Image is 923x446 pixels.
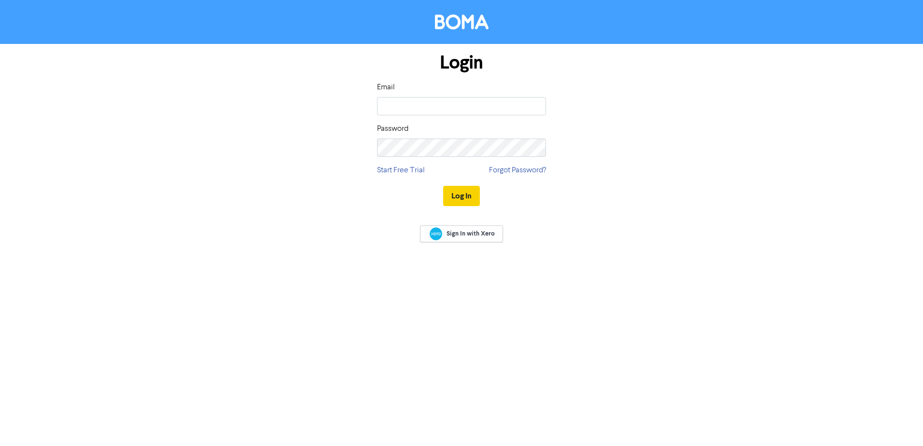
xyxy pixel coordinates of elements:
[377,82,395,93] label: Email
[430,227,442,240] img: Xero logo
[447,229,495,238] span: Sign In with Xero
[435,14,489,29] img: BOMA Logo
[420,225,503,242] a: Sign In with Xero
[377,52,546,74] h1: Login
[489,165,546,176] a: Forgot Password?
[875,400,923,446] iframe: Chat Widget
[443,186,480,206] button: Log In
[377,165,425,176] a: Start Free Trial
[377,123,408,135] label: Password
